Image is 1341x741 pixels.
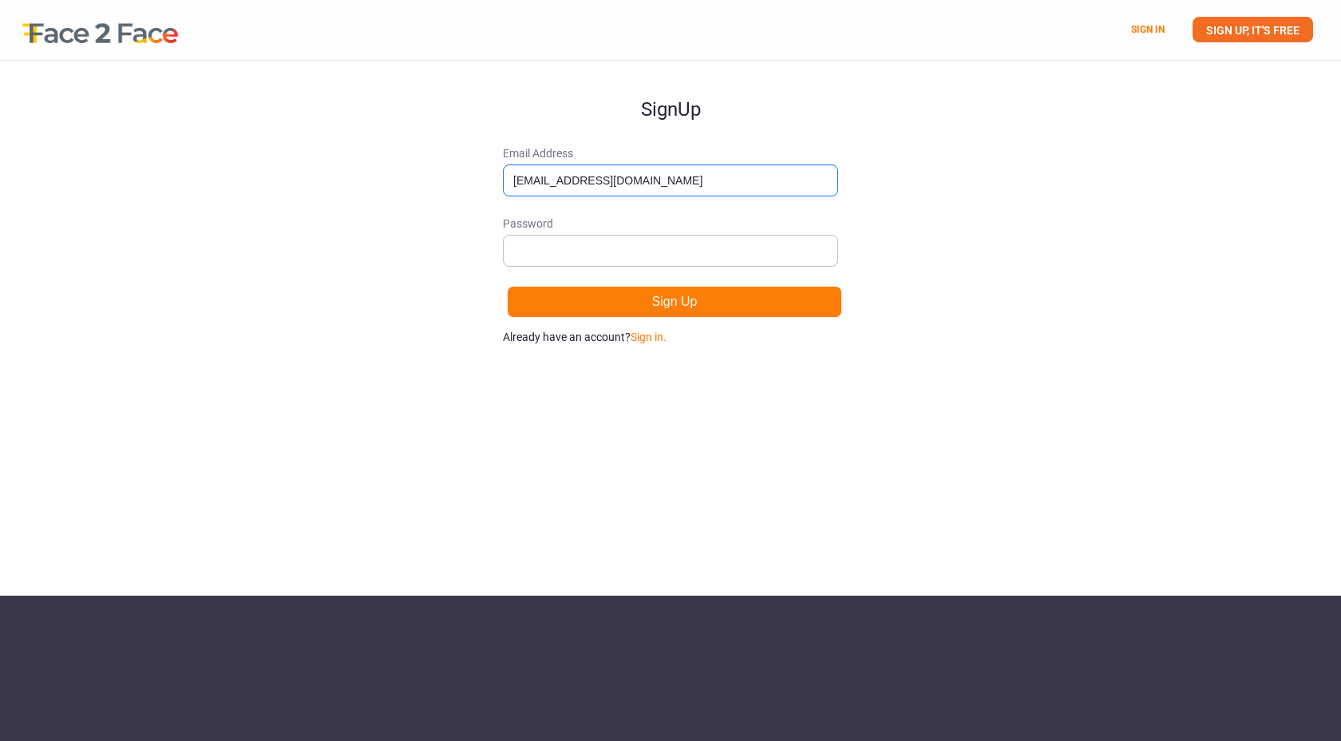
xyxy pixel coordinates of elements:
[503,61,838,120] h1: Sign Up
[503,329,838,345] p: Already have an account?
[1193,17,1313,42] a: SIGN UP, IT'S FREE
[507,286,842,318] button: Sign Up
[631,331,667,343] a: Sign in.
[503,216,838,232] span: Password
[503,145,838,161] span: Email Address
[1131,24,1165,35] a: SIGN IN
[503,235,838,267] input: Password
[503,164,838,196] input: Email Address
